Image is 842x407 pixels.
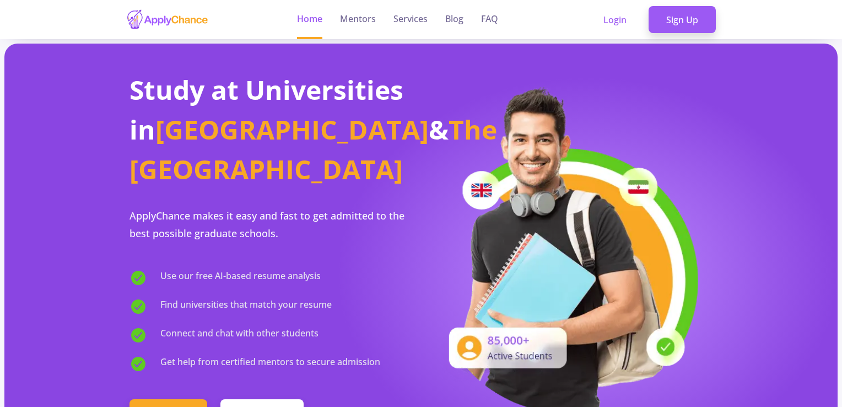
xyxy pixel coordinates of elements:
[126,9,209,30] img: applychance logo
[129,72,403,147] span: Study at Universities in
[160,269,321,287] span: Use our free AI-based resume analysis
[160,355,380,373] span: Get help from certified mentors to secure admission
[155,111,429,147] span: [GEOGRAPHIC_DATA]
[586,6,644,34] a: Login
[160,298,332,315] span: Find universities that match your resume
[649,6,716,34] a: Sign Up
[129,209,404,240] span: ApplyChance makes it easy and fast to get admitted to the best possible graduate schools.
[429,111,449,147] span: &
[160,326,319,344] span: Connect and chat with other students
